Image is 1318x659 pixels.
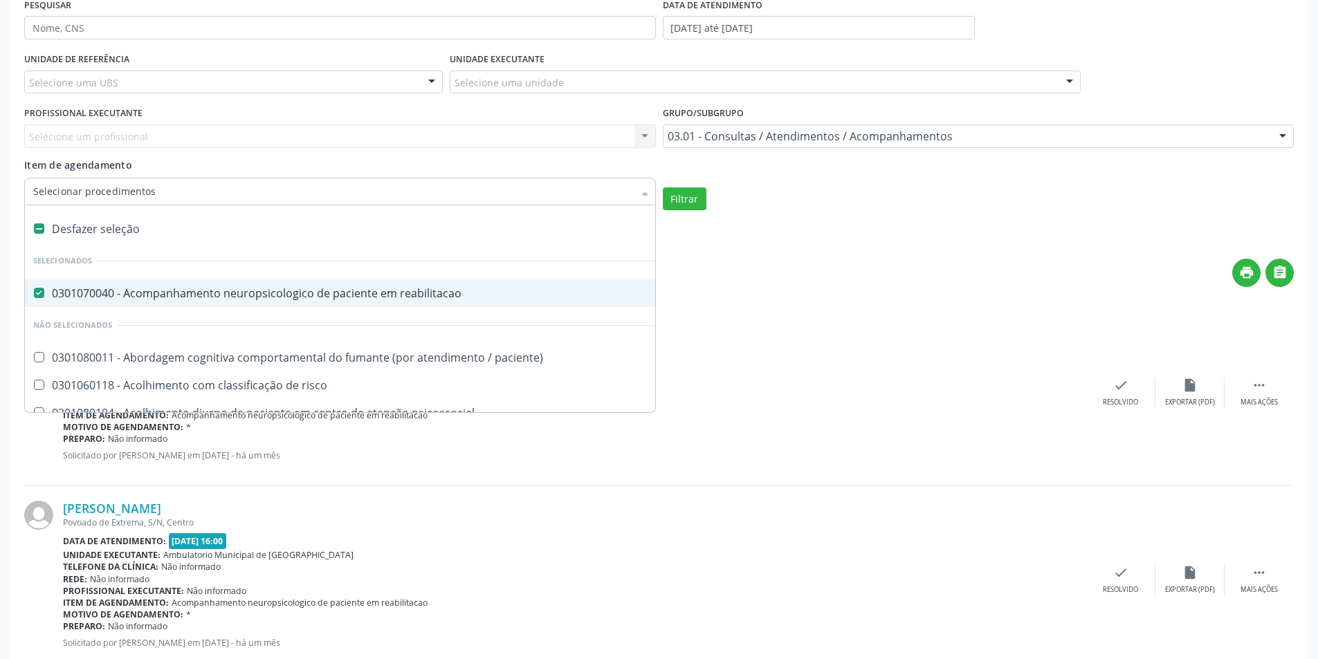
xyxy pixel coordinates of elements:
input: Nome, CNS [24,16,656,39]
b: Unidade executante: [63,549,161,561]
span: Ambulatorio Municipal de [GEOGRAPHIC_DATA] [163,549,354,561]
i:  [1272,265,1288,280]
div: Exportar (PDF) [1165,585,1215,595]
div: Exportar (PDF) [1165,398,1215,407]
label: PROFISSIONAL EXECUTANTE [24,103,143,124]
b: Motivo de agendamento: [63,609,183,620]
button:  [1265,259,1294,287]
i: check [1113,378,1128,393]
div: Resolvido [1103,398,1138,407]
button: Filtrar [663,187,706,211]
b: Preparo: [63,433,105,445]
img: img [24,501,53,530]
span: Não informado [187,585,246,597]
span: Não informado [90,573,149,585]
div: Resolvido [1103,585,1138,595]
b: Rede: [63,573,87,585]
span: Selecione uma unidade [455,75,564,90]
label: UNIDADE EXECUTANTE [450,49,544,71]
input: Selecione um intervalo [663,16,975,39]
input: Selecionar procedimentos [33,178,633,205]
span: Acompanhamento neuropsicologico de paciente em reabilitacao [172,409,428,421]
i: insert_drive_file [1182,565,1198,580]
i: check [1113,565,1128,580]
span: Acompanhamento neuropsicologico de paciente em reabilitacao [172,597,428,609]
i: print [1239,265,1254,280]
b: Motivo de agendamento: [63,421,183,433]
i:  [1252,565,1267,580]
i:  [1252,378,1267,393]
label: UNIDADE DE REFERÊNCIA [24,49,129,71]
button: print [1232,259,1261,287]
label: Grupo/Subgrupo [663,103,744,124]
span: Não informado [161,561,221,573]
span: Selecione uma UBS [29,75,118,90]
p: Solicitado por [PERSON_NAME] em [DATE] - há um mês [63,449,1086,461]
span: 03.01 - Consultas / Atendimentos / Acompanhamentos [668,129,1266,143]
div: Mais ações [1241,398,1278,407]
a: [PERSON_NAME] [63,501,161,516]
div: Mais ações [1241,585,1278,595]
b: Item de agendamento: [63,597,169,609]
b: Data de atendimento: [63,535,166,547]
b: Profissional executante: [63,585,184,597]
b: Telefone da clínica: [63,561,158,573]
div: Povoado de Extrema, S/N, Centro [63,517,1086,528]
span: Não informado [108,433,167,445]
b: Item de agendamento: [63,409,169,421]
span: Item de agendamento [24,158,132,171]
i: insert_drive_file [1182,378,1198,393]
p: Solicitado por [PERSON_NAME] em [DATE] - há um mês [63,637,1086,649]
span: [DATE] 16:00 [169,533,227,549]
b: Preparo: [63,620,105,632]
span: Não informado [108,620,167,632]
